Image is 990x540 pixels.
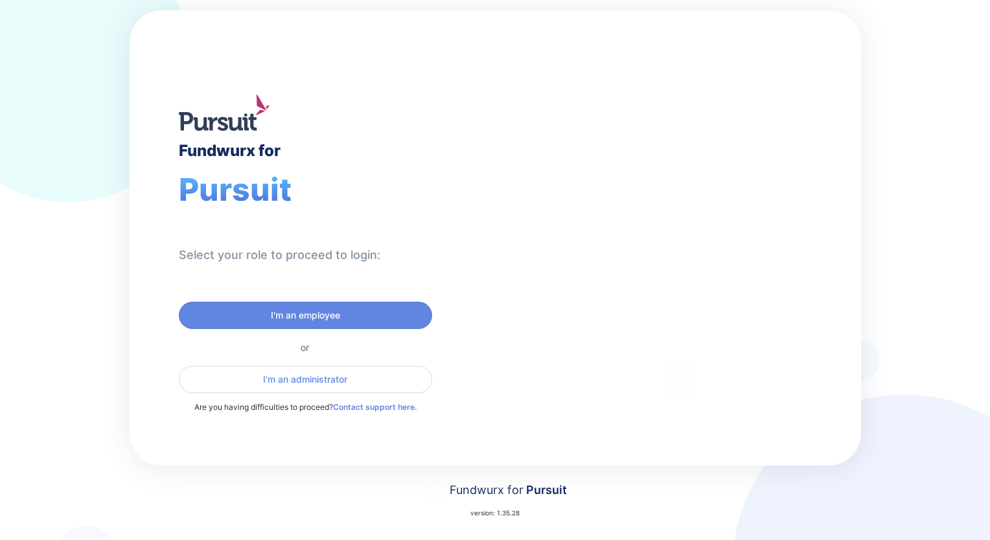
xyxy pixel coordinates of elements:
[179,95,270,131] img: logo.jpg
[179,141,281,160] div: Fundwurx for
[333,402,417,412] a: Contact support here.
[263,373,347,386] span: I'm an administrator
[450,481,567,499] div: Fundwurx for
[179,401,432,414] p: Are you having difficulties to proceed?
[179,366,432,393] button: I'm an administrator
[179,342,432,353] div: or
[569,257,791,293] div: Thank you for choosing Fundwurx as your partner in driving positive social impact!
[179,247,380,263] div: Select your role to proceed to login:
[569,182,671,194] div: Welcome to
[271,309,340,322] span: I'm an employee
[569,199,718,231] div: Fundwurx
[179,170,292,208] span: Pursuit
[470,508,520,518] p: version: 1.35.28
[179,302,432,329] button: I'm an employee
[524,483,567,497] span: Pursuit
